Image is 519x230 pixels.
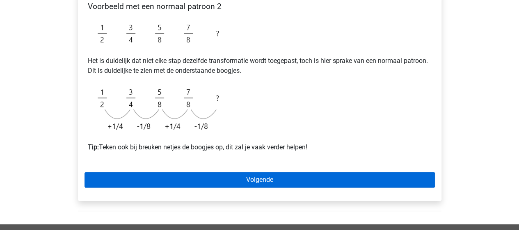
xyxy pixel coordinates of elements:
[88,142,432,152] p: Teken ook bij breuken netjes de boogjes op, dit zal je vaak verder helpen!
[85,172,435,188] a: Volgende
[88,143,99,151] b: Tip:
[88,56,432,76] p: Het is duidelijk dat niet elke stap dezelfde transformatie wordt toegepast, toch is hier sprake v...
[88,82,232,136] img: Fractions_example_2_1.png
[88,2,432,11] h4: Voorbeeld met een normaal patroon 2
[88,18,232,49] img: Fractions_example_2.png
